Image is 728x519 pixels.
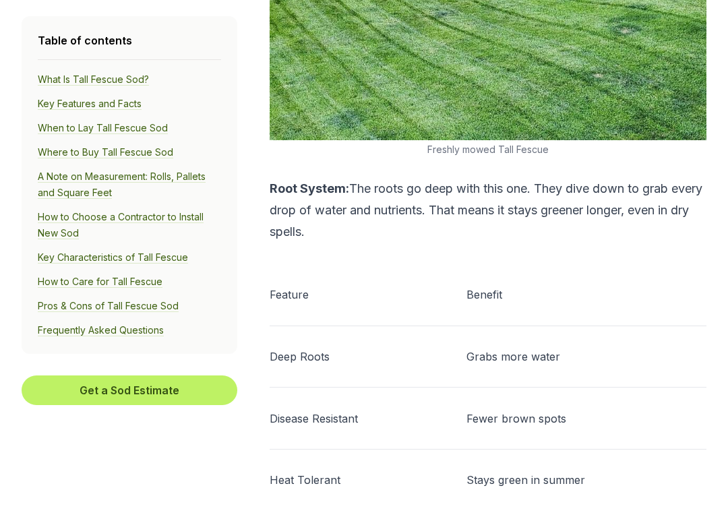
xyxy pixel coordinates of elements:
[270,287,450,303] p: Feature
[38,122,168,134] a: When to Lay Tall Fescue Sod
[22,375,237,405] button: Get a Sod Estimate
[270,411,450,427] p: Disease Resistant
[38,146,173,158] a: Where to Buy Tall Fescue Sod
[466,287,706,303] p: Benefit
[466,411,706,427] p: Fewer brown spots
[270,179,706,243] p: The roots go deep with this one. They dive down to grab every drop of water and nutrients. That m...
[466,349,706,365] p: Grabs more water
[270,349,450,365] p: Deep Roots
[38,32,221,49] h4: Table of contents
[38,276,162,288] a: How to Care for Tall Fescue
[38,324,164,336] a: Frequently Asked Questions
[38,300,179,312] a: Pros & Cons of Tall Fescue Sod
[38,73,149,86] a: What Is Tall Fescue Sod?
[270,182,349,196] b: Root System:
[38,251,188,264] a: Key Characteristics of Tall Fescue
[270,144,706,157] figcaption: Freshly mowed Tall Fescue
[466,472,706,489] p: Stays green in summer
[38,98,142,110] a: Key Features and Facts
[38,171,206,199] a: A Note on Measurement: Rolls, Pallets and Square Feet
[38,211,204,239] a: How to Choose a Contractor to Install New Sod
[270,472,450,489] p: Heat Tolerant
